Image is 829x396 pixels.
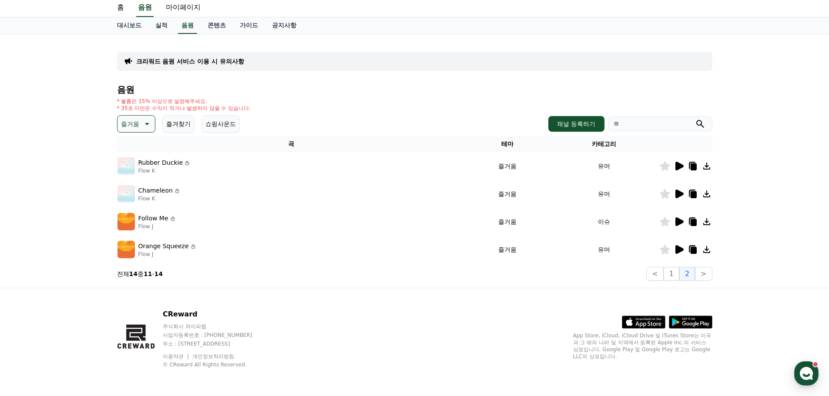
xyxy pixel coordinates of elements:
h4: 음원 [117,85,712,94]
td: 이슈 [549,208,659,236]
p: 주소 : [STREET_ADDRESS] [163,340,269,347]
th: 곡 [117,136,466,152]
button: 1 [664,267,679,281]
a: 가이드 [233,17,265,34]
td: 유머 [549,152,659,180]
p: Orange Squeeze [138,242,189,251]
th: 테마 [466,136,549,152]
img: music [117,213,135,230]
a: 음원 [178,17,197,34]
p: CReward [163,309,269,319]
a: 개인정보처리방침 [192,353,234,359]
a: 이용약관 [163,353,190,359]
a: 공지사항 [265,17,303,34]
td: 즐거움 [466,208,549,236]
a: 대화 [57,276,112,297]
p: Flow K [138,167,191,174]
button: < [646,267,663,281]
p: Rubber Duckie [138,158,183,167]
p: Flow J [138,251,197,258]
a: 크리워드 음원 서비스 이용 시 유의사항 [136,57,244,66]
p: App Store, iCloud, iCloud Drive 및 iTunes Store는 미국과 그 밖의 나라 및 지역에서 등록된 Apple Inc.의 서비스 상표입니다. Goo... [573,332,712,360]
span: 홈 [27,289,33,296]
th: 카테고리 [549,136,659,152]
a: 대시보드 [110,17,148,34]
img: music [117,241,135,258]
p: 주식회사 와이피랩 [163,323,269,330]
td: 유머 [549,236,659,263]
img: music [117,157,135,175]
strong: 14 [154,270,163,277]
a: 콘텐츠 [201,17,233,34]
p: 즐거움 [121,118,139,130]
a: 설정 [112,276,167,297]
a: 실적 [148,17,175,34]
p: © CReward All Rights Reserved. [163,361,269,368]
span: 대화 [80,289,90,296]
p: Flow J [138,223,176,230]
button: 즐겨찾기 [162,115,195,133]
p: * 볼륨은 15% 이상으로 설정해주세요. [117,98,251,105]
td: 즐거움 [466,152,549,180]
button: > [695,267,712,281]
p: * 35초 미만은 수익이 적거나 발생하지 않을 수 있습니다. [117,105,251,112]
strong: 11 [144,270,152,277]
td: 즐거움 [466,180,549,208]
p: 사업자등록번호 : [PHONE_NUMBER] [163,332,269,339]
strong: 14 [129,270,138,277]
p: 전체 중 - [117,270,163,278]
p: Follow Me [138,214,168,223]
td: 유머 [549,180,659,208]
button: 즐거움 [117,115,155,133]
button: 채널 등록하기 [548,116,604,132]
p: Chameleon [138,186,173,195]
button: 2 [679,267,695,281]
p: Flow K [138,195,181,202]
button: 쇼핑사운드 [201,115,240,133]
td: 즐거움 [466,236,549,263]
img: music [117,185,135,203]
a: 홈 [3,276,57,297]
span: 설정 [134,289,145,296]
